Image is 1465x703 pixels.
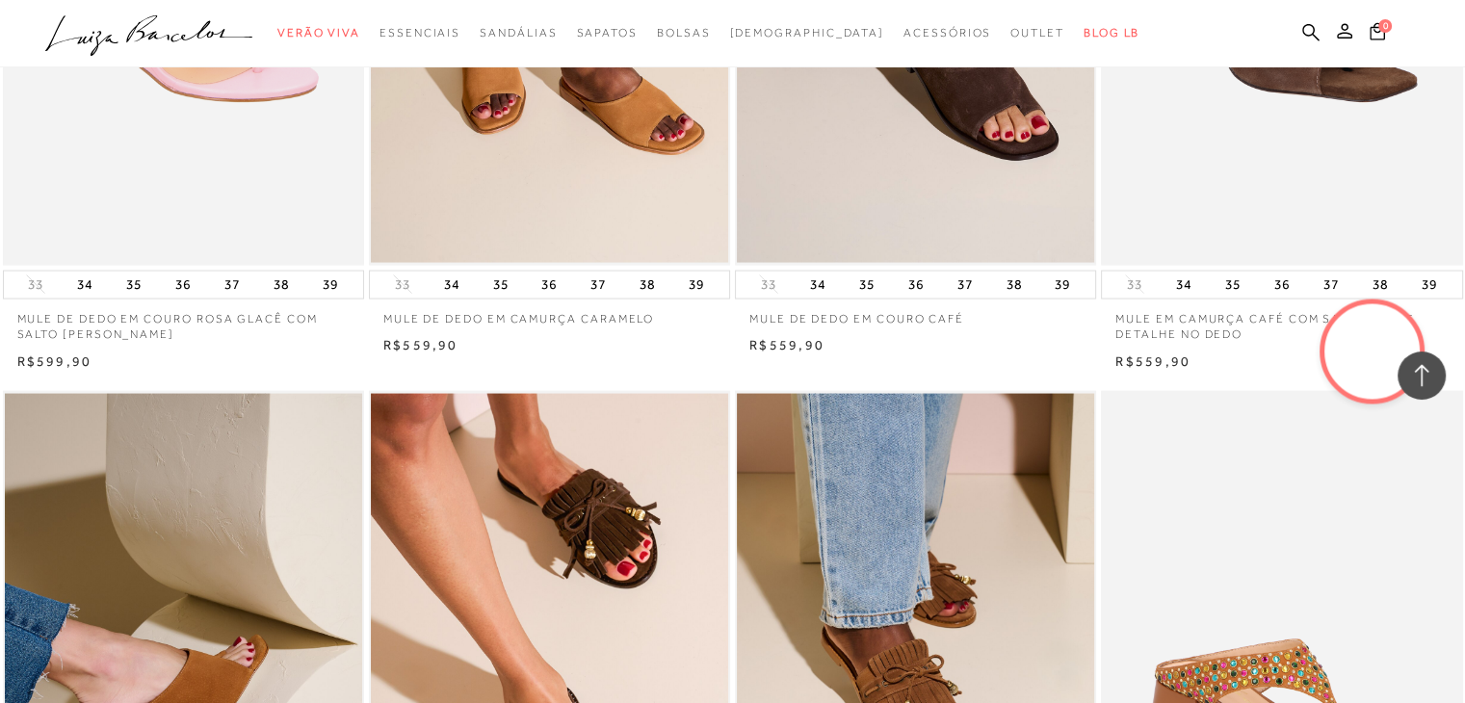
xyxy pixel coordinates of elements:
[438,272,465,299] button: 34
[17,353,92,369] span: R$599,90
[1084,26,1139,39] span: BLOG LB
[634,272,661,299] button: 38
[749,337,824,352] span: R$559,90
[268,272,295,299] button: 38
[120,272,147,299] button: 35
[657,26,711,39] span: Bolsas
[170,272,196,299] button: 36
[1170,272,1197,299] button: 34
[735,299,1096,327] a: MULE DE DEDO EM COURO CAFÉ
[657,15,711,51] a: categoryNavScreenReaderText
[804,272,831,299] button: 34
[729,26,884,39] span: [DEMOGRAPHIC_DATA]
[853,272,880,299] button: 35
[277,15,360,51] a: categoryNavScreenReaderText
[480,15,557,51] a: categoryNavScreenReaderText
[219,272,246,299] button: 37
[1115,353,1190,369] span: R$559,90
[1084,15,1139,51] a: BLOG LB
[952,272,979,299] button: 37
[755,275,782,294] button: 33
[71,272,98,299] button: 34
[317,272,344,299] button: 39
[903,15,991,51] a: categoryNavScreenReaderText
[1364,21,1391,47] button: 0
[536,272,562,299] button: 36
[1318,272,1345,299] button: 37
[1378,19,1392,33] span: 0
[486,272,513,299] button: 35
[576,15,637,51] a: categoryNavScreenReaderText
[1101,299,1462,344] a: MULE EM CAMURÇA CAFÉ COM SALTO ALTO E DETALHE NO DEDO
[383,337,458,352] span: R$559,90
[1269,272,1295,299] button: 36
[1121,275,1148,294] button: 33
[3,299,364,344] a: MULE DE DEDO EM COURO ROSA GLACÊ COM SALTO [PERSON_NAME]
[480,26,557,39] span: Sandálias
[22,275,49,294] button: 33
[585,272,612,299] button: 37
[389,275,416,294] button: 33
[1000,272,1027,299] button: 38
[1367,272,1394,299] button: 38
[379,15,460,51] a: categoryNavScreenReaderText
[576,26,637,39] span: Sapatos
[379,26,460,39] span: Essenciais
[369,299,730,327] a: MULE DE DEDO EM CAMURÇA CARAMELO
[1416,272,1443,299] button: 39
[277,26,360,39] span: Verão Viva
[1219,272,1246,299] button: 35
[903,272,929,299] button: 36
[729,15,884,51] a: noSubCategoriesText
[1049,272,1076,299] button: 39
[1010,15,1064,51] a: categoryNavScreenReaderText
[1010,26,1064,39] span: Outlet
[683,272,710,299] button: 39
[903,26,991,39] span: Acessórios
